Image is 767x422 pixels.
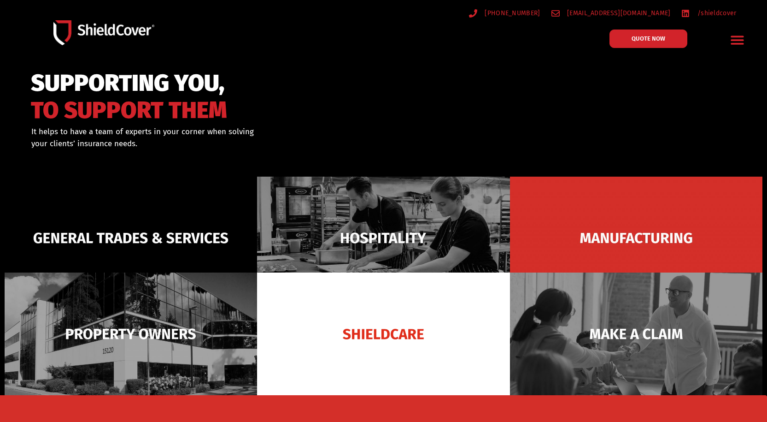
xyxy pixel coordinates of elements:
img: Shield-Cover-Underwriting-Australia-logo-full [53,20,154,45]
div: Menu Toggle [727,29,749,51]
span: /shieldcover [695,7,737,19]
span: [PHONE_NUMBER] [482,7,540,19]
a: QUOTE NOW [609,30,687,48]
span: QUOTE NOW [632,36,665,42]
a: /shieldcover [681,7,736,19]
a: [PHONE_NUMBER] [469,7,540,19]
span: [EMAIL_ADDRESS][DOMAIN_NAME] [565,7,670,19]
span: SUPPORTING YOU, [31,74,227,93]
p: your clients’ insurance needs. [31,138,431,150]
div: It helps to have a team of experts in your corner when solving [31,126,431,149]
a: [EMAIL_ADDRESS][DOMAIN_NAME] [551,7,671,19]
